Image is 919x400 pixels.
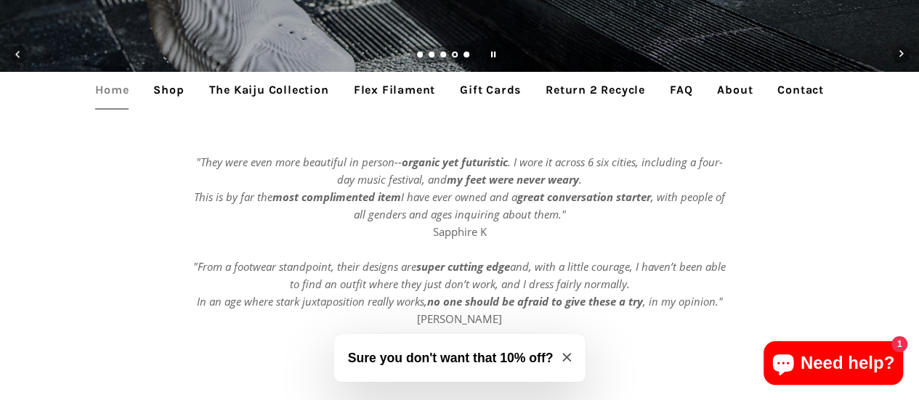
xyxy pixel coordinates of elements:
[416,259,510,274] strong: super cutting edge
[272,189,401,204] strong: most complimented item
[337,155,723,187] em: . I wore it across 6 six cities, including a four-day music festival, and
[447,172,579,187] strong: my feet were never weary
[191,153,729,362] p: Sapphire K [PERSON_NAME]
[449,72,532,108] a: Gift Cards
[659,72,703,108] a: FAQ
[84,72,139,108] a: Home
[343,72,446,108] a: Flex Filament
[535,72,656,108] a: Return 2 Recycle
[402,155,508,169] strong: organic yet futuristic
[759,341,907,388] inbox-online-store-chat: Shopify online store chat
[643,294,723,309] em: , in my opinion."
[142,72,195,108] a: Shop
[463,52,471,60] a: Load slide 5
[197,259,726,309] em: and, with a little courage, I haven’t been able to find an outfit where they just don’t work, and...
[196,155,402,169] em: "They were even more beautiful in person--
[452,52,459,60] a: Slide 4, current
[198,72,340,108] a: The Kaiju Collection
[429,52,436,60] a: Load slide 2
[885,38,917,70] button: Next slide
[417,52,424,60] a: Load slide 1
[517,189,651,204] strong: great conversation starter
[401,189,517,204] em: I have ever owned and a
[427,294,643,309] strong: no one should be afraid to give these a try
[766,72,835,108] a: Contact
[193,259,416,274] em: "From a footwear standpoint, their designs are
[706,72,764,108] a: About
[2,38,34,70] button: Previous slide
[477,38,509,70] button: Pause slideshow
[440,52,448,60] a: Load slide 3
